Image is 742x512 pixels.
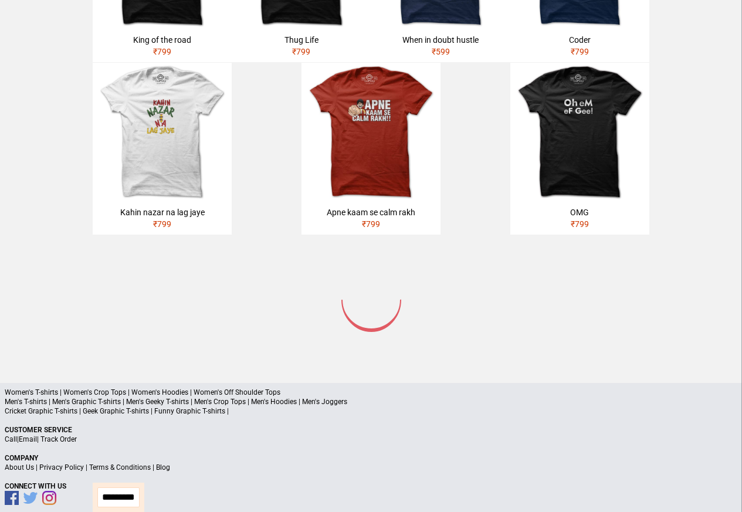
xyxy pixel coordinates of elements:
[571,47,589,56] span: ₹ 799
[39,463,84,472] a: Privacy Policy
[571,219,589,229] span: ₹ 799
[5,388,737,397] p: Women's T-shirts | Women's Crop Tops | Women's Hoodies | Women's Off Shoulder Tops
[89,463,151,472] a: Terms & Conditions
[153,47,171,56] span: ₹ 799
[93,63,232,235] a: Kahin nazar na lag jaye₹799
[362,219,380,229] span: ₹ 799
[5,453,737,463] p: Company
[93,63,232,202] img: kahin-nazar-na-lag-jaye.jpg
[40,435,77,443] a: Track Order
[5,435,17,443] a: Call
[376,34,506,46] div: When in doubt hustle
[19,435,37,443] a: Email
[292,47,310,56] span: ₹ 799
[153,219,171,229] span: ₹ 799
[306,206,436,218] div: Apne kaam se calm rakh
[5,397,737,406] p: Men's T-shirts | Men's Graphic T-shirts | Men's Geeky T-shirts | Men's Crop Tops | Men's Hoodies ...
[510,63,649,202] img: omg.jpg
[5,406,737,416] p: Cricket Graphic T-shirts | Geek Graphic T-shirts | Funny Graphic T-shirts |
[236,34,366,46] div: Thug Life
[5,463,34,472] a: About Us
[515,206,645,218] div: OMG
[5,435,737,444] p: | |
[301,63,441,235] a: Apne kaam se calm rakh₹799
[510,63,649,235] a: OMG₹799
[5,463,737,472] p: | | |
[5,425,737,435] p: Customer Service
[301,63,441,202] img: APNE-KAAM-SE-CALM.jpg
[97,34,227,46] div: King of the road
[515,34,645,46] div: Coder
[5,482,737,491] p: Connect With Us
[156,463,170,472] a: Blog
[97,206,227,218] div: Kahin nazar na lag jaye
[432,47,450,56] span: ₹ 599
